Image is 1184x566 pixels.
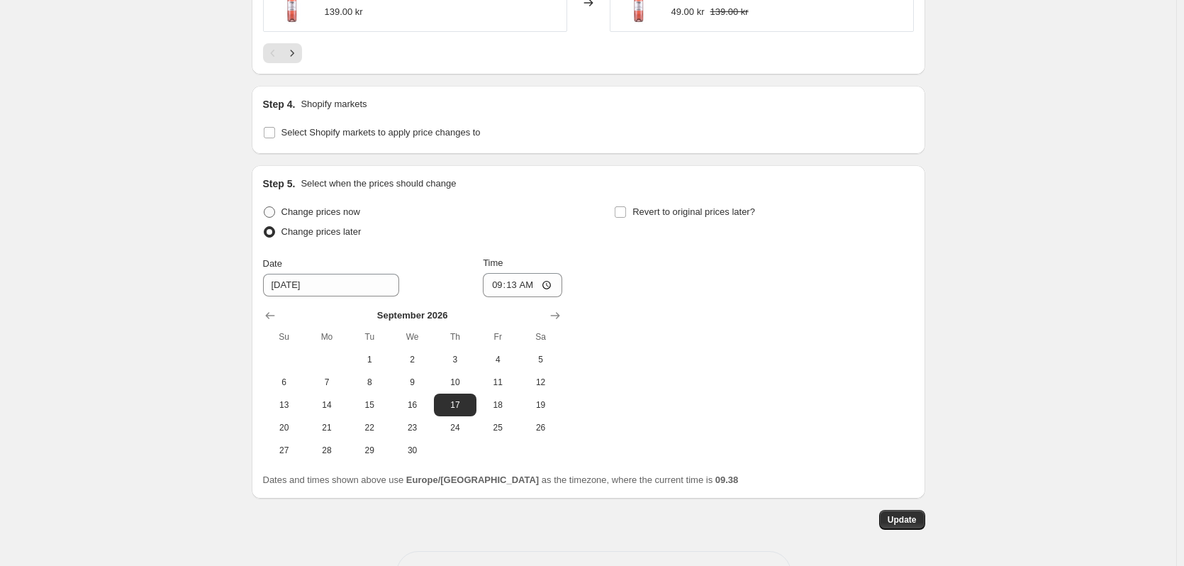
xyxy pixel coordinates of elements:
[476,348,519,371] button: Friday September 4 2026
[396,422,428,433] span: 23
[281,226,362,237] span: Change prices later
[260,306,280,326] button: Show previous month, August 2026
[519,416,562,439] button: Saturday September 26 2026
[311,422,342,433] span: 21
[263,97,296,111] h2: Step 4.
[306,394,348,416] button: Monday September 14 2026
[482,399,513,411] span: 18
[671,5,705,19] div: 49.00 kr
[354,399,385,411] span: 15
[354,331,385,343] span: Tu
[519,348,562,371] button: Saturday September 5 2026
[348,416,391,439] button: Tuesday September 22 2026
[391,439,433,462] button: Wednesday September 30 2026
[269,399,300,411] span: 13
[306,416,348,439] button: Monday September 21 2026
[434,371,476,394] button: Thursday September 10 2026
[525,377,556,388] span: 12
[434,326,476,348] th: Thursday
[269,445,300,456] span: 27
[482,422,513,433] span: 25
[306,439,348,462] button: Monday September 28 2026
[263,475,739,485] span: Dates and times shown above use as the timezone, where the current time is
[263,416,306,439] button: Sunday September 20 2026
[325,5,363,19] div: 139.00 kr
[354,377,385,388] span: 8
[483,257,503,268] span: Time
[281,206,360,217] span: Change prices now
[888,514,917,526] span: Update
[263,371,306,394] button: Sunday September 6 2026
[269,422,300,433] span: 20
[281,127,481,138] span: Select Shopify markets to apply price changes to
[525,331,556,343] span: Sa
[306,326,348,348] th: Monday
[301,97,367,111] p: Shopify markets
[545,306,565,326] button: Show next month, October 2026
[519,326,562,348] th: Saturday
[263,177,296,191] h2: Step 5.
[306,371,348,394] button: Monday September 7 2026
[348,439,391,462] button: Tuesday September 29 2026
[391,348,433,371] button: Wednesday September 2 2026
[354,422,385,433] span: 22
[440,331,471,343] span: Th
[476,371,519,394] button: Friday September 11 2026
[632,206,755,217] span: Revert to original prices later?
[396,445,428,456] span: 30
[476,394,519,416] button: Friday September 18 2026
[263,326,306,348] th: Sunday
[348,394,391,416] button: Tuesday September 15 2026
[483,273,562,297] input: 12:00
[482,331,513,343] span: Fr
[440,399,471,411] span: 17
[396,354,428,365] span: 2
[396,377,428,388] span: 9
[434,394,476,416] button: Thursday September 17 2026
[396,331,428,343] span: We
[434,348,476,371] button: Thursday September 3 2026
[440,377,471,388] span: 10
[263,274,399,296] input: 9/17/2025
[348,348,391,371] button: Tuesday September 1 2026
[476,416,519,439] button: Friday September 25 2026
[391,371,433,394] button: Wednesday September 9 2026
[406,475,539,485] b: Europe/[GEOGRAPHIC_DATA]
[311,377,342,388] span: 7
[715,475,739,485] b: 09.38
[525,422,556,433] span: 26
[311,399,342,411] span: 14
[519,394,562,416] button: Saturday September 19 2026
[525,354,556,365] span: 5
[269,331,300,343] span: Su
[301,177,456,191] p: Select when the prices should change
[348,326,391,348] th: Tuesday
[282,43,302,63] button: Next
[263,394,306,416] button: Sunday September 13 2026
[263,258,282,269] span: Date
[354,445,385,456] span: 29
[311,445,342,456] span: 28
[348,371,391,394] button: Tuesday September 8 2026
[482,354,513,365] span: 4
[269,377,300,388] span: 6
[391,416,433,439] button: Wednesday September 23 2026
[311,331,342,343] span: Mo
[263,43,302,63] nav: Pagination
[879,510,925,530] button: Update
[440,354,471,365] span: 3
[391,394,433,416] button: Wednesday September 16 2026
[434,416,476,439] button: Thursday September 24 2026
[710,5,748,19] strike: 139.00 kr
[396,399,428,411] span: 16
[519,371,562,394] button: Saturday September 12 2026
[525,399,556,411] span: 19
[482,377,513,388] span: 11
[440,422,471,433] span: 24
[263,439,306,462] button: Sunday September 27 2026
[391,326,433,348] th: Wednesday
[354,354,385,365] span: 1
[476,326,519,348] th: Friday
